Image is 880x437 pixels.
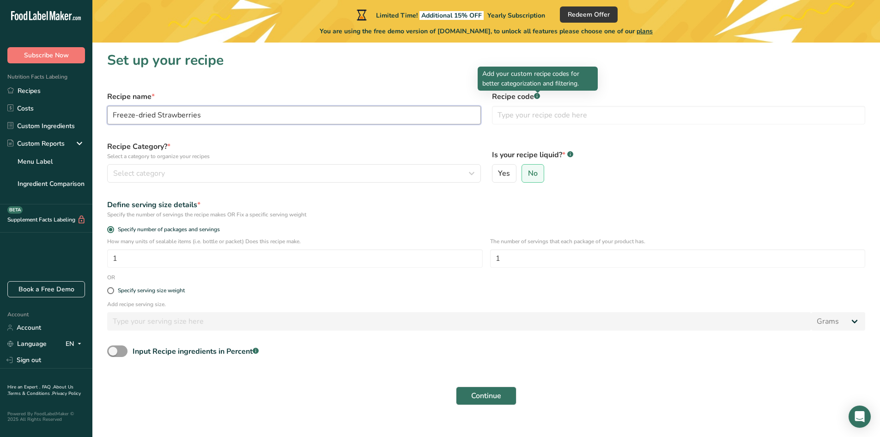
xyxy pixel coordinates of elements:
[7,206,23,214] div: BETA
[7,411,85,422] div: Powered By FoodLabelMaker © 2025 All Rights Reserved
[102,273,121,282] div: OR
[7,384,73,397] a: About Us .
[7,281,85,297] a: Book a Free Demo
[849,406,871,428] div: Open Intercom Messenger
[107,237,483,246] p: How many units of sealable items (i.e. bottle or packet) Does this recipe make.
[107,141,481,160] label: Recipe Category?
[456,387,516,405] button: Continue
[107,164,481,183] button: Select category
[487,11,545,20] span: Yearly Subscription
[107,312,811,331] input: Type your serving size here
[492,106,866,124] input: Type your recipe code here
[107,199,865,210] div: Define serving size details
[490,237,866,246] p: The number of servings that each package of your product has.
[7,384,40,390] a: Hire an Expert .
[498,169,510,178] span: Yes
[7,139,65,148] div: Custom Reports
[637,27,653,36] span: plans
[107,91,481,102] label: Recipe name
[528,169,538,178] span: No
[568,10,610,19] span: Redeem Offer
[492,91,866,102] label: Recipe code
[419,11,484,20] span: Additional 15% OFF
[42,384,53,390] a: FAQ .
[114,226,220,233] span: Specify number of packages and servings
[118,287,185,294] div: Specify serving size weight
[320,26,653,36] span: You are using the free demo version of [DOMAIN_NAME], to unlock all features please choose one of...
[7,47,85,63] button: Subscribe Now
[107,300,865,308] p: Add recipe serving size.
[560,6,618,23] button: Redeem Offer
[7,336,47,352] a: Language
[107,106,481,124] input: Type your recipe name here
[107,210,865,219] div: Specify the number of servings the recipe makes OR Fix a specific serving weight
[133,346,259,357] div: Input Recipe ingredients in Percent
[24,50,69,60] span: Subscribe Now
[492,149,866,160] label: Is your recipe liquid?
[66,339,85,350] div: EN
[482,69,593,88] p: Add your custom recipe codes for better categorization and filtering.
[355,9,545,20] div: Limited Time!
[107,152,481,160] p: Select a category to organize your recipes
[113,168,165,179] span: Select category
[52,390,81,397] a: Privacy Policy
[471,390,501,401] span: Continue
[8,390,52,397] a: Terms & Conditions .
[107,50,865,71] h1: Set up your recipe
